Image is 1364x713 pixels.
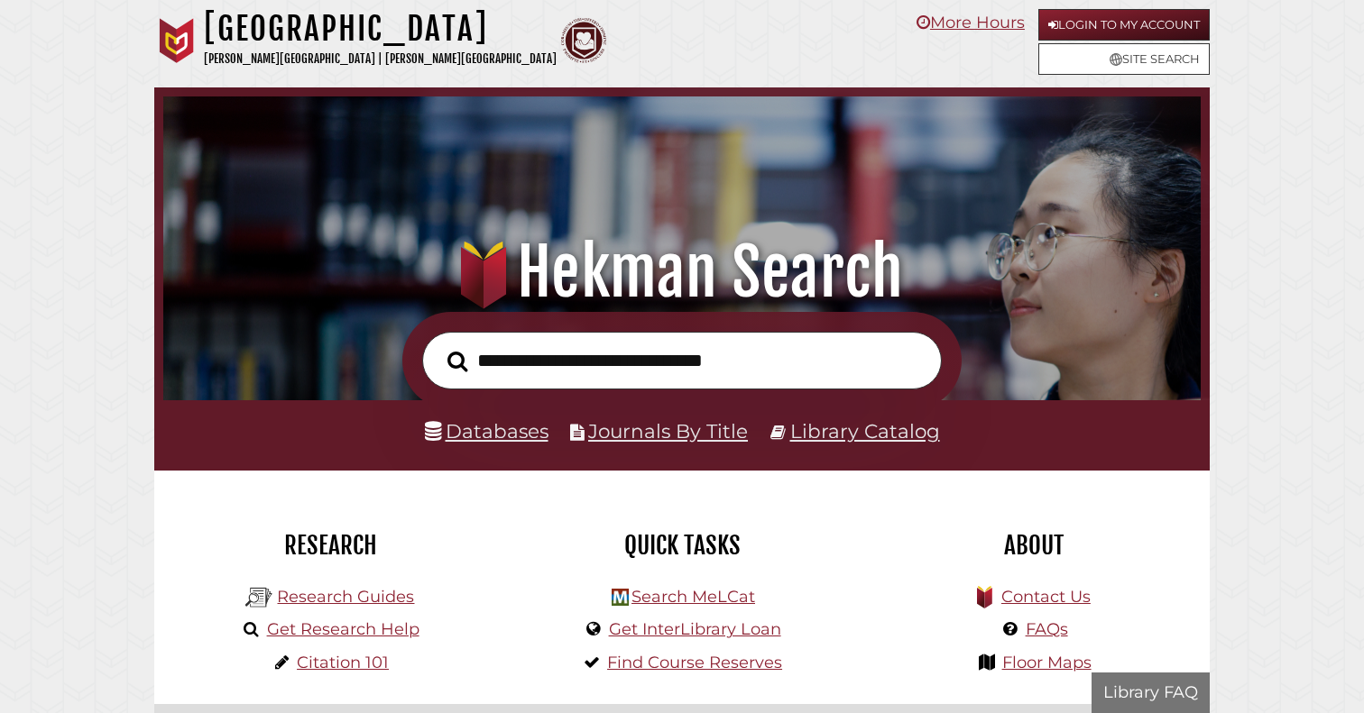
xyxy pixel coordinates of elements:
a: Get Research Help [267,619,419,639]
a: Databases [425,419,548,443]
i: Search [447,350,467,371]
a: Login to My Account [1038,9,1210,41]
img: Calvin University [154,18,199,63]
a: Research Guides [277,587,414,607]
a: FAQs [1026,619,1068,639]
h1: Hekman Search [184,233,1181,312]
p: [PERSON_NAME][GEOGRAPHIC_DATA] | [PERSON_NAME][GEOGRAPHIC_DATA] [204,49,557,69]
h2: Quick Tasks [520,530,844,561]
h2: Research [168,530,493,561]
a: More Hours [917,13,1025,32]
a: Journals By Title [588,419,748,443]
img: Calvin Theological Seminary [561,18,606,63]
button: Search [438,346,476,378]
a: Get InterLibrary Loan [609,619,781,639]
a: Library Catalog [790,419,940,443]
h2: About [871,530,1196,561]
img: Hekman Library Logo [612,589,629,606]
a: Find Course Reserves [607,653,782,672]
a: Citation 101 [297,653,389,672]
img: Hekman Library Logo [245,584,272,611]
a: Site Search [1038,43,1210,75]
h1: [GEOGRAPHIC_DATA] [204,9,557,49]
a: Contact Us [1001,587,1091,607]
a: Search MeLCat [631,587,755,607]
a: Floor Maps [1002,653,1092,672]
